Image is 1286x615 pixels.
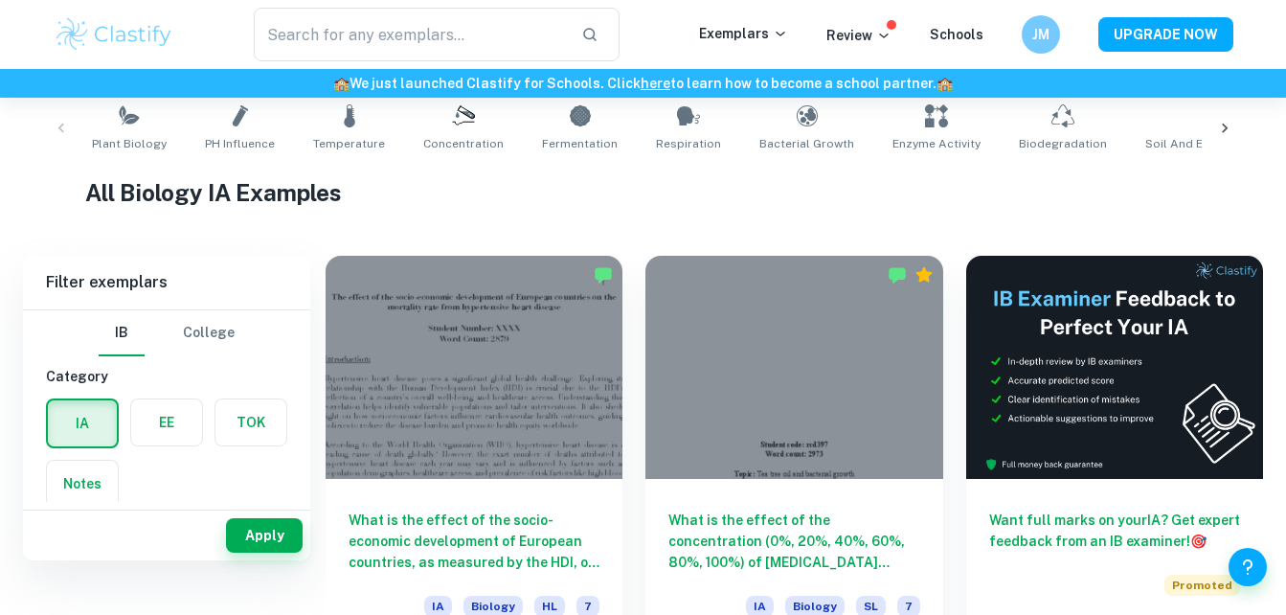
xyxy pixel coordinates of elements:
span: 🏫 [936,76,953,91]
button: IB [99,310,145,356]
span: Promoted [1164,575,1240,596]
h1: All Biology IA Examples [85,175,1202,210]
input: Search for any exemplars... [254,8,567,61]
span: 🎯 [1190,534,1207,549]
a: Schools [930,27,983,42]
h6: Filter exemplars [23,256,310,309]
span: Temperature [313,135,385,152]
h6: We just launched Clastify for Schools. Click to learn how to become a school partner. [4,73,1282,94]
h6: JM [1029,24,1051,45]
button: UPGRADE NOW [1098,17,1233,52]
h6: What is the effect of the socio-economic development of European countries, as measured by the HD... [349,510,599,573]
div: Premium [914,265,934,285]
span: Respiration [656,135,721,152]
button: Help and Feedback [1229,548,1267,586]
button: College [183,310,235,356]
img: Marked [594,265,613,285]
span: Bacterial Growth [759,135,854,152]
button: Apply [226,518,303,553]
span: 🏫 [333,76,350,91]
button: EE [131,399,202,445]
p: Exemplars [699,23,788,44]
span: Fermentation [542,135,618,152]
p: Review [826,25,891,46]
span: Plant Biology [92,135,167,152]
h6: What is the effect of the concentration (0%, 20%, 40%, 60%, 80%, 100%) of [MEDICAL_DATA] (Melaleu... [668,510,919,573]
span: Enzyme Activity [892,135,981,152]
h6: Want full marks on your IA ? Get expert feedback from an IB examiner! [989,510,1240,552]
span: Concentration [423,135,504,152]
button: JM [1022,15,1060,54]
span: pH Influence [205,135,275,152]
div: Filter type choice [99,310,235,356]
button: IA [48,400,117,446]
img: Clastify logo [54,15,175,54]
span: Biodegradation [1019,135,1107,152]
h6: Category [46,366,287,387]
a: here [641,76,670,91]
img: Marked [888,265,907,285]
button: Notes [47,461,118,507]
button: TOK [215,399,286,445]
img: Thumbnail [966,256,1263,479]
